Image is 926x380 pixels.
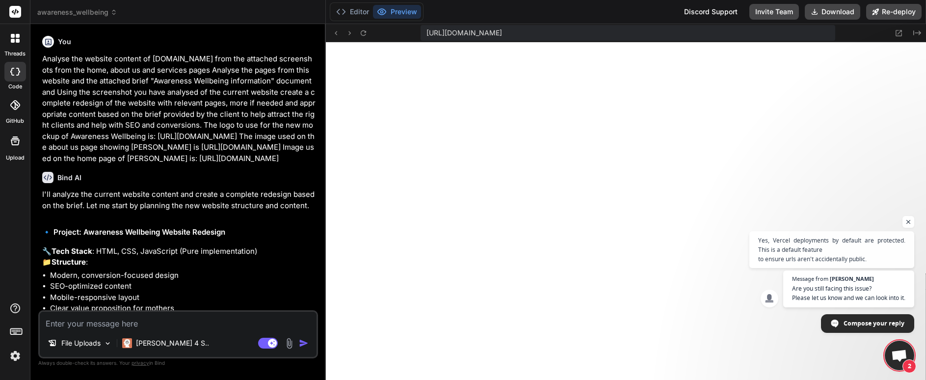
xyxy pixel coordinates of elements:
img: Claude 4 Sonnet [122,338,132,348]
p: I'll analyze the current website content and create a complete redesign based on the brief. Let m... [42,189,316,211]
strong: Structure [52,257,86,267]
li: Modern, conversion-focused design [50,270,316,281]
li: Mobile-responsive layout [50,292,316,303]
span: Compose your reply [844,315,904,332]
li: SEO-optimized content [50,281,316,292]
h2: 🔹 Project: Awareness Wellbeing Website Redesign [42,227,316,238]
label: Upload [6,154,25,162]
span: awareness_wellbeing [37,7,117,17]
h6: Bind AI [57,173,81,183]
button: Invite Team [749,4,799,20]
img: attachment [284,338,295,349]
span: [PERSON_NAME] [830,276,874,281]
button: Download [805,4,860,20]
span: privacy [132,360,149,366]
p: Analyse the website content of [DOMAIN_NAME] from the attached screenshots from the home, about u... [42,54,316,164]
img: settings [7,348,24,364]
label: code [8,82,22,91]
h6: You [58,37,71,47]
p: Always double-check its answers. Your in Bind [38,358,318,368]
p: File Uploads [61,338,101,348]
span: Message from [792,276,828,281]
button: Re-deploy [866,4,922,20]
span: Are you still facing this issue? Please let us know and we can look into it. [792,284,905,302]
button: Preview [373,5,421,19]
li: Clear value proposition for mothers [50,303,316,314]
p: [PERSON_NAME] 4 S.. [136,338,209,348]
button: Editor [332,5,373,19]
strong: Tech Stack [52,246,92,256]
img: Pick Models [104,339,112,348]
iframe: Preview [326,42,926,380]
p: 🔧 : HTML, CSS, JavaScript (Pure implementation) 📁 : [42,246,316,268]
div: Open chat [885,341,914,370]
label: threads [4,50,26,58]
div: Discord Support [678,4,743,20]
span: [URL][DOMAIN_NAME] [426,28,502,38]
label: GitHub [6,117,24,125]
img: icon [299,338,309,348]
span: 2 [902,359,916,373]
span: Yes, Vercel deployments by default are protected. This is a default feature to ensure urls aren't... [758,236,905,264]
